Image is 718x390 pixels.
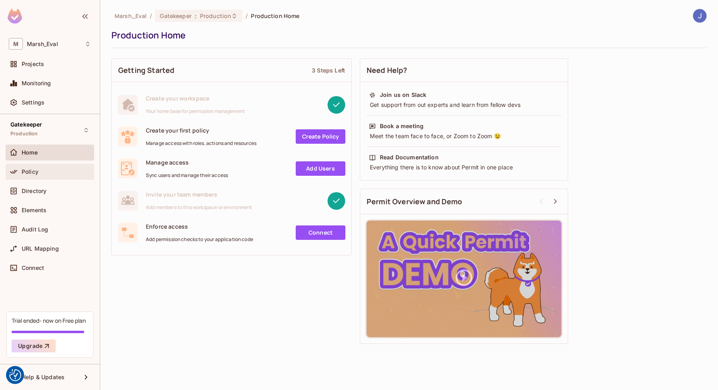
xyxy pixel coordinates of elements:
[146,140,256,147] span: Manage access with roles, actions and resources
[693,9,706,22] img: Jose Basanta
[380,91,426,99] div: Join us on Slack
[9,369,21,381] button: Consent Preferences
[115,12,147,20] span: the active workspace
[118,65,174,75] span: Getting Started
[146,127,256,134] span: Create your first policy
[9,38,23,50] span: M
[22,61,44,67] span: Projects
[22,188,46,194] span: Directory
[251,12,299,20] span: Production Home
[22,265,44,271] span: Connect
[22,169,38,175] span: Policy
[369,163,559,171] div: Everything there is to know about Permit in one place
[367,65,407,75] span: Need Help?
[10,121,42,128] span: Gatekeeper
[296,225,345,240] a: Connect
[146,191,252,198] span: Invite your team members
[296,161,345,176] a: Add Users
[194,13,197,19] span: :
[160,12,191,20] span: Gatekeeper
[22,80,51,86] span: Monitoring
[22,374,65,380] span: Help & Updates
[146,223,253,230] span: Enforce access
[312,66,345,74] div: 3 Steps Left
[146,159,228,166] span: Manage access
[200,12,231,20] span: Production
[27,41,58,47] span: Workspace: Marsh_Eval
[22,226,48,233] span: Audit Log
[12,317,86,324] div: Trial ended- now on Free plan
[8,9,22,24] img: SReyMgAAAABJRU5ErkJggg==
[10,131,38,137] span: Production
[146,236,253,243] span: Add permission checks to your application code
[380,153,439,161] div: Read Documentation
[9,369,21,381] img: Revisit consent button
[146,204,252,211] span: Add members to this workspace or environment
[369,101,559,109] div: Get support from out experts and learn from fellow devs
[22,245,59,252] span: URL Mapping
[296,129,345,144] a: Create Policy
[12,340,56,352] button: Upgrade
[146,108,245,115] span: Your home base for permission management
[146,172,228,179] span: Sync users and manage their access
[146,94,245,102] span: Create your workspace
[367,197,462,207] span: Permit Overview and Demo
[380,122,424,130] div: Book a meeting
[22,149,38,156] span: Home
[111,29,703,41] div: Production Home
[22,99,44,106] span: Settings
[369,132,559,140] div: Meet the team face to face, or Zoom to Zoom 😉
[150,12,152,20] li: /
[246,12,248,20] li: /
[22,207,46,213] span: Elements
